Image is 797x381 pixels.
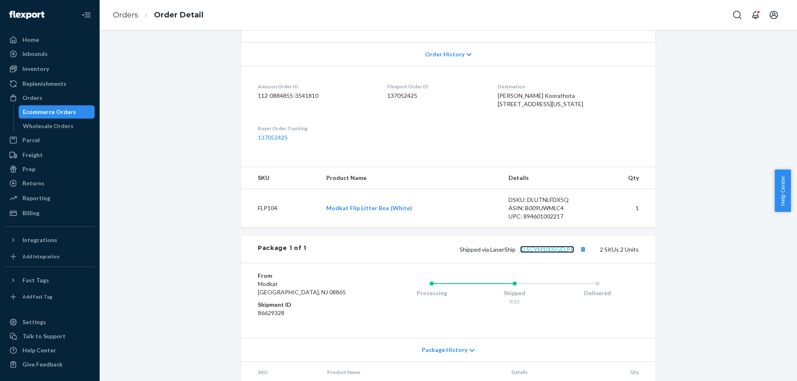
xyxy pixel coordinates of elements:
div: Settings [22,318,46,326]
div: Delivered [556,289,639,297]
div: Package 1 of 1 [258,244,306,255]
div: Talk to Support [22,332,66,340]
a: Reporting [5,192,95,205]
a: Billing [5,206,95,220]
div: Wholesale Orders [23,122,73,130]
dd: 112-0884855-3541810 [258,92,374,100]
button: Close Navigation [78,7,95,23]
div: Returns [22,179,44,187]
button: Help Center [775,170,791,212]
div: Add Integration [22,253,59,260]
img: Flexport logo [9,11,44,19]
button: Fast Tags [5,274,95,287]
div: Ecommerce Orders [23,108,76,116]
div: 9/22 [473,298,556,305]
a: Orders [113,10,138,19]
div: Home [22,36,39,44]
div: Fast Tags [22,276,49,284]
a: Inventory [5,62,95,75]
th: Details [502,167,593,189]
div: UPC: 894601002217 [509,212,587,221]
div: 2 SKUs 2 Units [306,244,639,255]
div: Orders [22,94,42,102]
div: Billing [22,209,39,217]
a: Freight [5,148,95,162]
div: DSKU: DLUTNLFDX5Q [509,196,587,204]
div: Integrations [22,236,57,244]
a: Home [5,33,95,46]
th: Product Name [320,167,502,189]
button: Give Feedback [5,358,95,371]
div: Inbounds [22,50,48,58]
a: Ecommerce Orders [19,105,95,119]
a: Replenishments [5,77,95,90]
a: Help Center [5,344,95,357]
button: Copy tracking number [577,244,588,255]
dd: 137052425 [387,92,484,100]
td: FLP104 [241,189,320,228]
dt: Buyer Order Tracking [258,125,374,132]
div: Replenishments [22,80,66,88]
div: Inventory [22,65,49,73]
ol: breadcrumbs [106,3,210,27]
div: Add Fast Tag [22,293,52,300]
span: Package History [422,346,467,354]
a: Order Detail [154,10,203,19]
div: Freight [22,151,43,159]
a: Returns [5,177,95,190]
a: 1LSCYM1005GELPP [520,246,574,253]
a: Add Integration [5,250,95,263]
button: Integrations [5,233,95,247]
a: Prep [5,163,95,176]
div: Help Center [22,346,56,354]
a: Wholesale Orders [19,119,95,133]
dt: Destination [498,83,639,90]
span: Modkat [GEOGRAPHIC_DATA], NJ 08865 [258,280,346,296]
th: Qty [593,167,655,189]
a: Modkat Flip Litter Box (White) [326,204,412,211]
dt: Amazon Order ID [258,83,374,90]
div: Prep [22,165,35,173]
span: Shipped via LaserShip [460,246,588,253]
div: Processing [390,289,473,297]
div: Reporting [22,194,50,202]
div: Shipped [473,289,556,297]
dd: 86629328 [258,309,357,317]
div: Parcel [22,136,40,144]
dt: Flexport Order ID [387,83,484,90]
span: Order History [425,50,465,58]
span: [PERSON_NAME] Koorathota [STREET_ADDRESS][US_STATE] [498,92,583,107]
a: Inbounds [5,47,95,61]
a: Orders [5,91,95,104]
button: Open account menu [765,7,782,23]
a: Settings [5,315,95,329]
button: Open Search Box [729,7,746,23]
a: Parcel [5,133,95,147]
a: Talk to Support [5,330,95,343]
button: Open notifications [747,7,764,23]
dt: From [258,272,357,280]
td: 1 [593,189,655,228]
div: ASIN: B009UWMLC4 [509,204,587,212]
th: SKU [241,167,320,189]
a: 137052425 [258,134,288,141]
div: Give Feedback [22,360,63,369]
dt: Shipment ID [258,301,357,309]
a: Add Fast Tag [5,290,95,303]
